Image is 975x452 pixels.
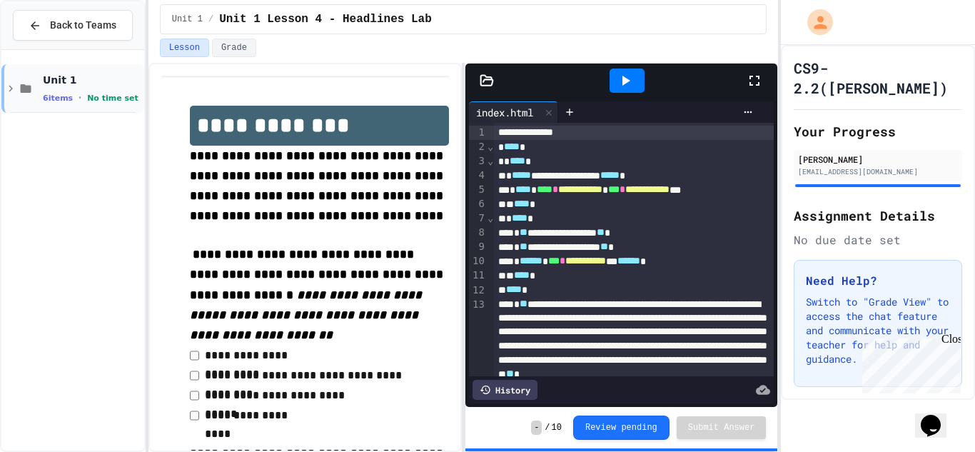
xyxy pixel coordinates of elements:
[212,39,256,57] button: Grade
[487,155,494,166] span: Fold line
[469,283,487,298] div: 12
[469,154,487,169] div: 3
[219,11,432,28] span: Unit 1 Lesson 4 - Headlines Lab
[794,121,962,141] h2: Your Progress
[573,416,670,440] button: Review pending
[794,206,962,226] h2: Assignment Details
[798,153,958,166] div: [PERSON_NAME]
[798,166,958,177] div: [EMAIL_ADDRESS][DOMAIN_NAME]
[469,240,487,254] div: 9
[487,212,494,224] span: Fold line
[806,295,950,366] p: Switch to "Grade View" to access the chat feature and communicate with your teacher for help and ...
[857,333,961,393] iframe: chat widget
[469,211,487,226] div: 7
[688,422,755,433] span: Submit Answer
[160,39,209,57] button: Lesson
[469,126,487,140] div: 1
[469,298,487,424] div: 13
[792,6,837,39] div: My Account
[469,268,487,283] div: 11
[677,416,767,439] button: Submit Answer
[915,395,961,438] iframe: chat widget
[487,141,494,152] span: Fold line
[13,10,133,41] button: Back to Teams
[43,74,141,86] span: Unit 1
[50,18,116,33] span: Back to Teams
[469,140,487,154] div: 2
[469,105,540,120] div: index.html
[469,254,487,268] div: 10
[794,58,962,98] h1: CS9-2.2([PERSON_NAME])
[531,421,542,435] span: -
[469,101,558,123] div: index.html
[43,94,73,103] span: 6 items
[208,14,213,25] span: /
[79,92,81,104] span: •
[469,226,487,240] div: 8
[552,422,562,433] span: 10
[6,6,98,91] div: Chat with us now!Close
[469,169,487,183] div: 4
[473,380,537,400] div: History
[806,272,950,289] h3: Need Help?
[545,422,550,433] span: /
[469,197,487,211] div: 6
[87,94,138,103] span: No time set
[794,231,962,248] div: No due date set
[469,183,487,197] div: 5
[172,14,203,25] span: Unit 1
